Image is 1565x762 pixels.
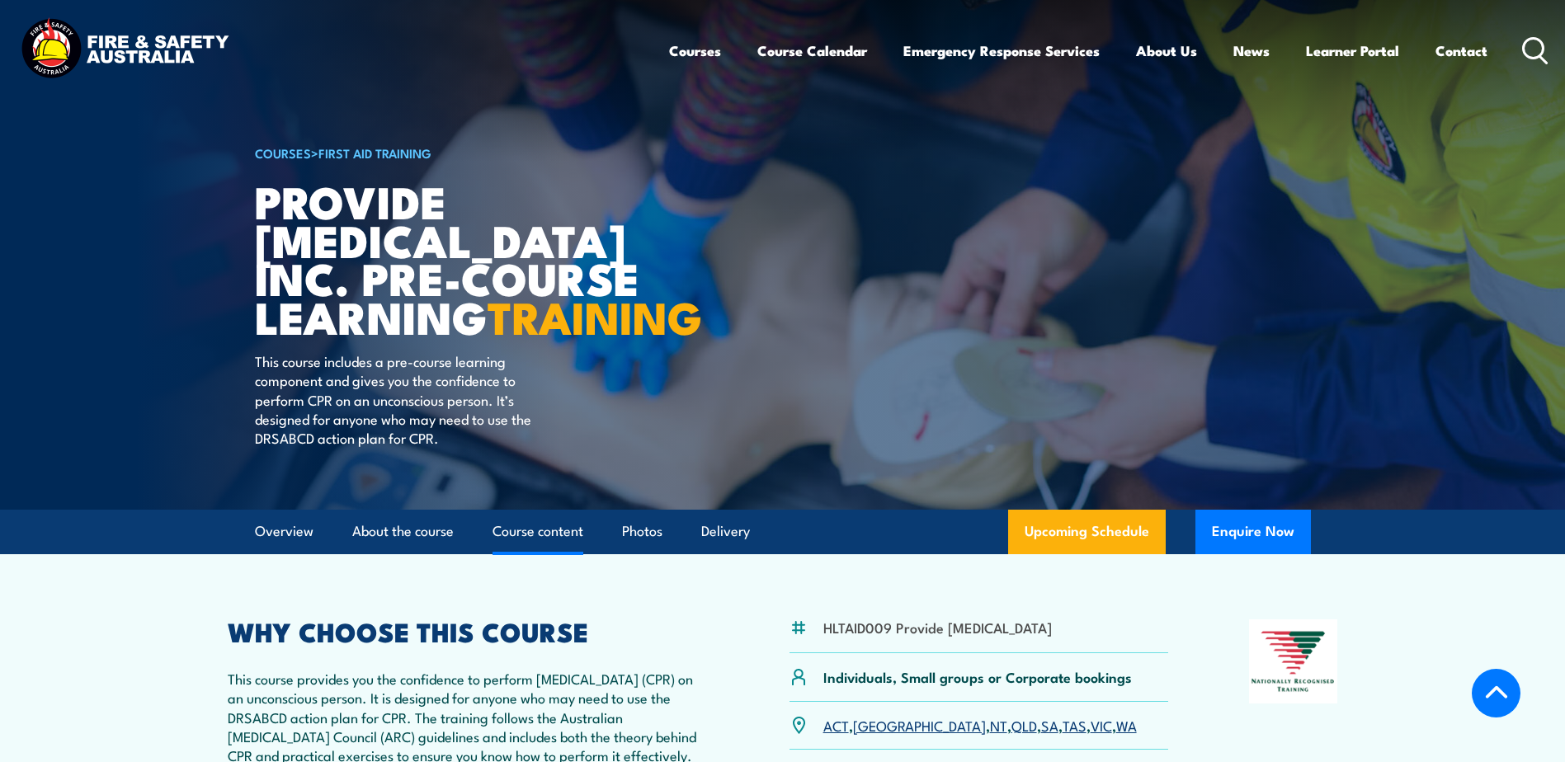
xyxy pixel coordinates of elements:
h1: Provide [MEDICAL_DATA] inc. Pre-course Learning [255,181,662,336]
button: Enquire Now [1195,510,1311,554]
a: Overview [255,510,313,553]
p: This course includes a pre-course learning component and gives you the confidence to perform CPR ... [255,351,556,448]
a: WA [1116,715,1137,735]
a: QLD [1011,715,1037,735]
li: HLTAID009 Provide [MEDICAL_DATA] [823,618,1052,637]
a: ACT [823,715,849,735]
a: TAS [1063,715,1087,735]
strong: TRAINING [488,281,702,350]
img: Nationally Recognised Training logo. [1249,619,1338,703]
a: News [1233,29,1270,73]
a: Course Calendar [757,29,867,73]
a: [GEOGRAPHIC_DATA] [853,715,986,735]
a: COURSES [255,143,311,162]
a: Course content [493,510,583,553]
p: Individuals, Small groups or Corporate bookings [823,667,1132,686]
a: First Aid Training [318,143,431,162]
a: Delivery [701,510,750,553]
a: Courses [669,29,721,73]
a: SA [1041,715,1058,735]
a: Upcoming Schedule [1008,510,1166,554]
a: NT [990,715,1007,735]
a: About the course [352,510,454,553]
a: VIC [1091,715,1112,735]
h6: > [255,143,662,162]
a: About Us [1136,29,1197,73]
h2: WHY CHOOSE THIS COURSE [228,619,709,642]
a: Emergency Response Services [903,29,1100,73]
a: Photos [622,510,662,553]
a: Contact [1435,29,1487,73]
a: Learner Portal [1306,29,1399,73]
p: , , , , , , , [823,716,1137,735]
